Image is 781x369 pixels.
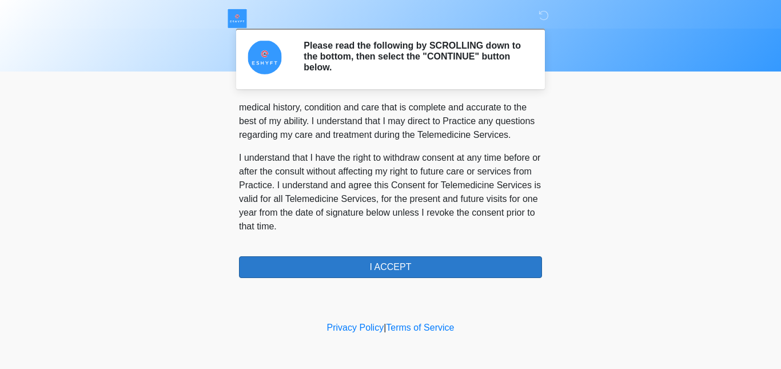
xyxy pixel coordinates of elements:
[228,9,247,28] img: ESHYFT Logo
[386,323,454,332] a: Terms of Service
[304,40,525,73] h2: Please read the following by SCROLLING down to the bottom, then select the "CONTINUE" button below.
[327,323,384,332] a: Privacy Policy
[384,323,386,332] a: |
[239,151,542,233] p: I understand that I have the right to withdraw consent at any time before or after the consult wi...
[248,40,282,74] img: Agent Avatar
[239,87,542,142] p: I acknowledge that it is my responsibility to provide information about my medical history, condi...
[239,256,542,278] button: I ACCEPT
